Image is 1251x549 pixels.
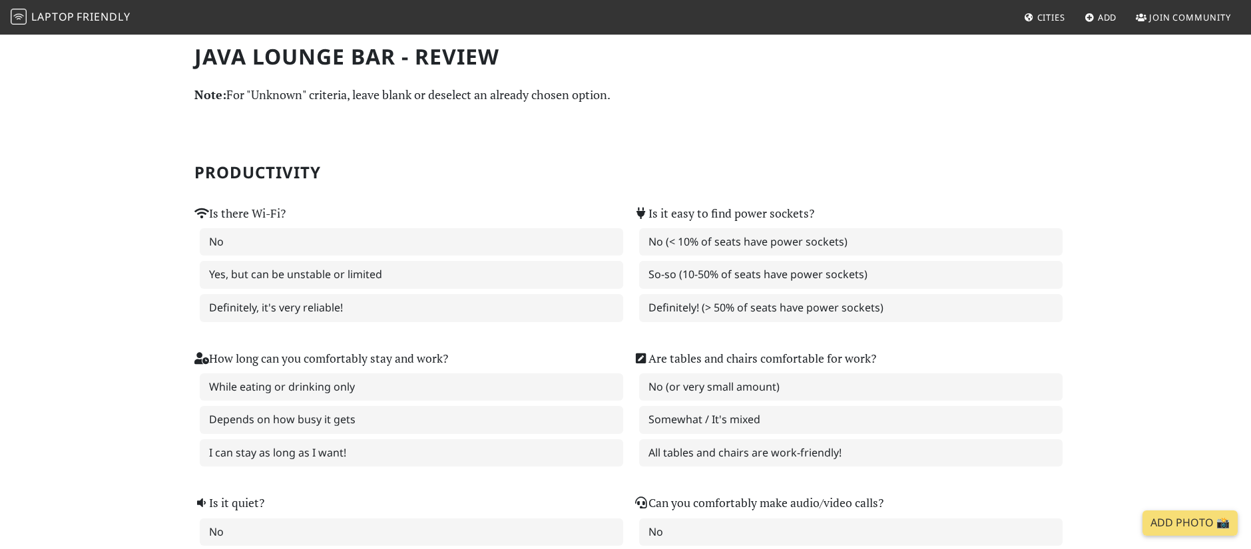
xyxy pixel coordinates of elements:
[194,44,1057,69] h1: Java lounge bar - Review
[1019,5,1071,29] a: Cities
[200,518,623,546] label: No
[634,204,814,223] label: Is it easy to find power sockets?
[639,439,1063,467] label: All tables and chairs are work-friendly!
[639,518,1063,546] label: No
[31,9,75,24] span: Laptop
[639,294,1063,322] label: Definitely! (> 50% of seats have power sockets)
[200,294,623,322] label: Definitely, it's very reliable!
[1142,510,1238,536] a: Add Photo 📸
[194,349,448,368] label: How long can you comfortably stay and work?
[200,406,623,434] label: Depends on how busy it gets
[1149,11,1231,23] span: Join Community
[194,204,286,223] label: Is there Wi-Fi?
[200,261,623,289] label: Yes, but can be unstable or limited
[200,228,623,256] label: No
[194,85,1057,104] p: For "Unknown" criteria, leave blank or deselect an already chosen option.
[634,494,883,512] label: Can you comfortably make audio/video calls?
[639,373,1063,401] label: No (or very small amount)
[11,6,130,29] a: LaptopFriendly LaptopFriendly
[1079,5,1123,29] a: Add
[194,163,1057,182] h2: Productivity
[194,494,264,512] label: Is it quiet?
[639,228,1063,256] label: No (< 10% of seats have power sockets)
[1098,11,1117,23] span: Add
[200,373,623,401] label: While eating or drinking only
[77,9,130,24] span: Friendly
[1037,11,1065,23] span: Cities
[639,261,1063,289] label: So-so (10-50% of seats have power sockets)
[200,439,623,467] label: I can stay as long as I want!
[1130,5,1236,29] a: Join Community
[11,9,27,25] img: LaptopFriendly
[634,349,876,368] label: Are tables and chairs comfortable for work?
[194,87,226,102] strong: Note:
[639,406,1063,434] label: Somewhat / It's mixed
